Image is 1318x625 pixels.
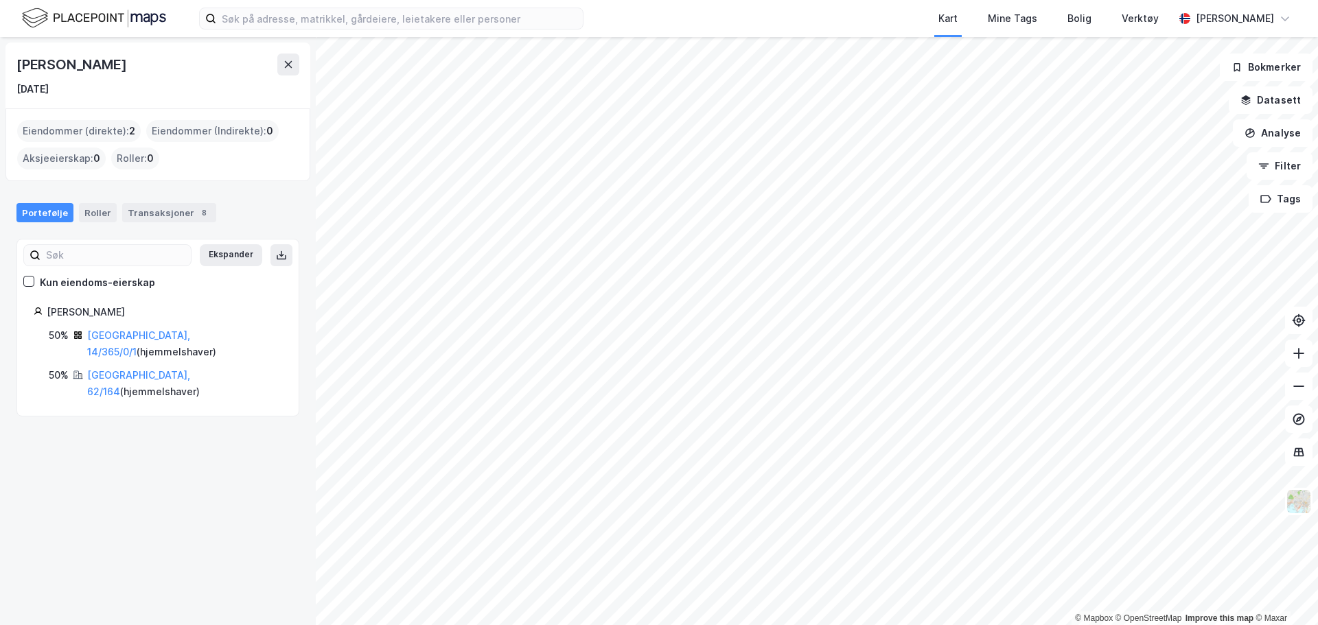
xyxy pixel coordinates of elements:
[200,244,262,266] button: Ekspander
[93,150,100,167] span: 0
[16,54,129,75] div: [PERSON_NAME]
[1075,613,1113,623] a: Mapbox
[17,120,141,142] div: Eiendommer (direkte) :
[87,369,190,397] a: [GEOGRAPHIC_DATA], 62/164
[40,274,155,291] div: Kun eiendoms-eierskap
[79,203,117,222] div: Roller
[216,8,583,29] input: Søk på adresse, matrikkel, gårdeiere, leietakere eller personer
[49,367,69,384] div: 50%
[1233,119,1313,147] button: Analyse
[1122,10,1159,27] div: Verktøy
[1247,152,1313,180] button: Filter
[129,123,135,139] span: 2
[111,148,159,169] div: Roller :
[266,123,273,139] span: 0
[147,150,154,167] span: 0
[17,148,106,169] div: Aksjeeierskap :
[1196,10,1274,27] div: [PERSON_NAME]
[22,6,166,30] img: logo.f888ab2527a4732fd821a326f86c7f29.svg
[87,329,190,357] a: [GEOGRAPHIC_DATA], 14/365/0/1
[87,367,282,400] div: ( hjemmelshaver )
[197,206,211,220] div: 8
[1286,488,1312,515] img: Z
[1115,613,1182,623] a: OpenStreetMap
[146,120,279,142] div: Eiendommer (Indirekte) :
[1186,613,1253,623] a: Improve this map
[1220,54,1313,81] button: Bokmerker
[16,81,49,97] div: [DATE]
[938,10,958,27] div: Kart
[988,10,1037,27] div: Mine Tags
[47,304,282,320] div: [PERSON_NAME]
[1249,185,1313,213] button: Tags
[16,203,73,222] div: Portefølje
[41,245,191,266] input: Søk
[49,327,69,344] div: 50%
[1249,559,1318,625] iframe: Chat Widget
[1229,86,1313,114] button: Datasett
[1067,10,1091,27] div: Bolig
[87,327,282,360] div: ( hjemmelshaver )
[122,203,216,222] div: Transaksjoner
